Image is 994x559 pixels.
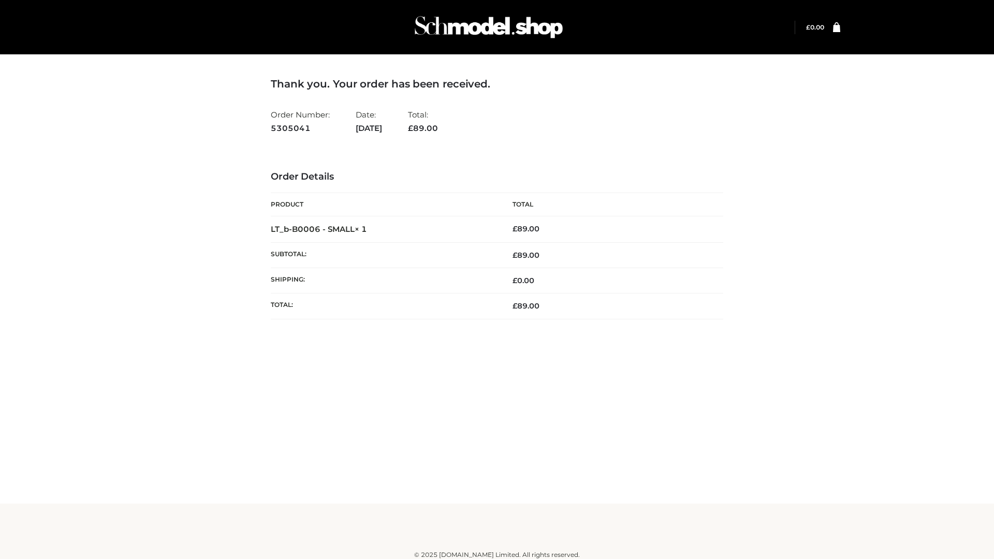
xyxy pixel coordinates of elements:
span: 89.00 [513,251,539,260]
span: £ [513,276,517,285]
img: Schmodel Admin 964 [411,7,566,48]
span: 89.00 [513,301,539,311]
h3: Thank you. Your order has been received. [271,78,723,90]
li: Date: [356,106,382,137]
span: £ [408,123,413,133]
th: Total: [271,293,497,319]
bdi: 0.00 [806,23,824,31]
span: £ [513,301,517,311]
strong: LT_b-B0006 - SMALL [271,224,367,234]
span: 89.00 [408,123,438,133]
li: Order Number: [271,106,330,137]
strong: [DATE] [356,122,382,135]
th: Subtotal: [271,242,497,268]
bdi: 89.00 [513,224,539,233]
bdi: 0.00 [513,276,534,285]
span: £ [806,23,810,31]
span: £ [513,251,517,260]
a: £0.00 [806,23,824,31]
span: £ [513,224,517,233]
h3: Order Details [271,171,723,183]
th: Product [271,193,497,216]
strong: 5305041 [271,122,330,135]
th: Shipping: [271,268,497,293]
th: Total [497,193,723,216]
strong: × 1 [355,224,367,234]
li: Total: [408,106,438,137]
